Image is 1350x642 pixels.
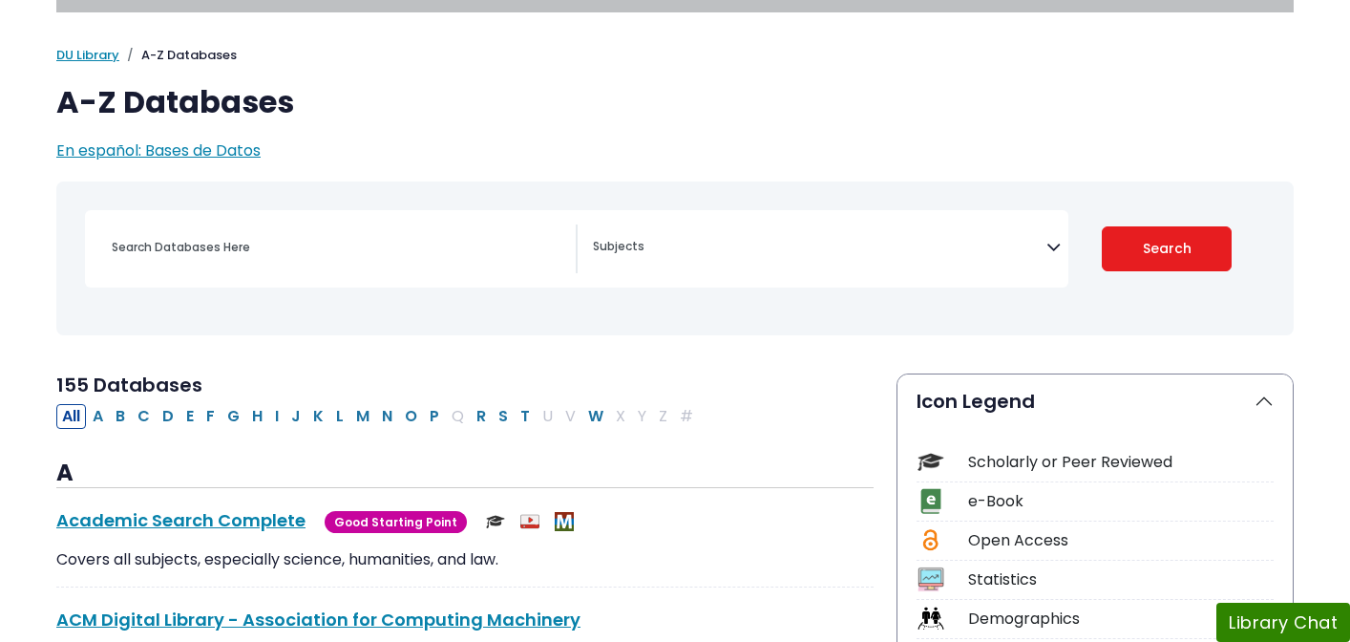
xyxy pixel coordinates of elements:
[285,404,306,429] button: Filter Results J
[1216,603,1350,642] button: Library Chat
[593,241,1046,256] textarea: Search
[157,404,179,429] button: Filter Results D
[330,404,349,429] button: Filter Results L
[110,404,131,429] button: Filter Results B
[486,512,505,531] img: Scholarly or Peer Reviewed
[56,404,701,426] div: Alpha-list to filter by first letter of database name
[471,404,492,429] button: Filter Results R
[56,508,306,532] a: Academic Search Complete
[399,404,423,429] button: Filter Results O
[918,527,942,553] img: Icon Open Access
[132,404,156,429] button: Filter Results C
[56,404,86,429] button: All
[200,404,221,429] button: Filter Results F
[424,404,445,429] button: Filter Results P
[968,451,1274,474] div: Scholarly or Peer Reviewed
[968,490,1274,513] div: e-Book
[56,460,874,488] h3: A
[520,512,539,531] img: Audio & Video
[968,529,1274,552] div: Open Access
[968,608,1274,631] div: Demographics
[968,568,1274,591] div: Statistics
[515,404,536,429] button: Filter Results T
[56,46,119,64] a: DU Library
[221,404,245,429] button: Filter Results G
[376,404,398,429] button: Filter Results N
[350,404,375,429] button: Filter Results M
[56,46,1294,65] nav: breadcrumb
[56,608,580,631] a: ACM Digital Library - Association for Computing Machinery
[325,511,467,533] span: Good Starting Point
[87,404,109,429] button: Filter Results A
[1102,226,1233,271] button: Submit for Search Results
[269,404,285,429] button: Filter Results I
[918,488,943,514] img: Icon e-Book
[897,374,1293,428] button: Icon Legend
[246,404,268,429] button: Filter Results H
[56,139,261,161] a: En español: Bases de Datos
[56,372,202,398] span: 155 Databases
[180,404,200,429] button: Filter Results E
[56,84,1294,120] h1: A-Z Databases
[918,567,943,592] img: Icon Statistics
[582,404,609,429] button: Filter Results W
[918,449,943,475] img: Icon Scholarly or Peer Reviewed
[307,404,329,429] button: Filter Results K
[119,46,237,65] li: A-Z Databases
[56,182,1294,335] nav: Search filters
[555,512,574,531] img: MeL (Michigan electronic Library)
[493,404,514,429] button: Filter Results S
[918,606,943,631] img: Icon Demographics
[100,233,576,261] input: Search database by title or keyword
[56,548,874,571] p: Covers all subjects, especially science, humanities, and law.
